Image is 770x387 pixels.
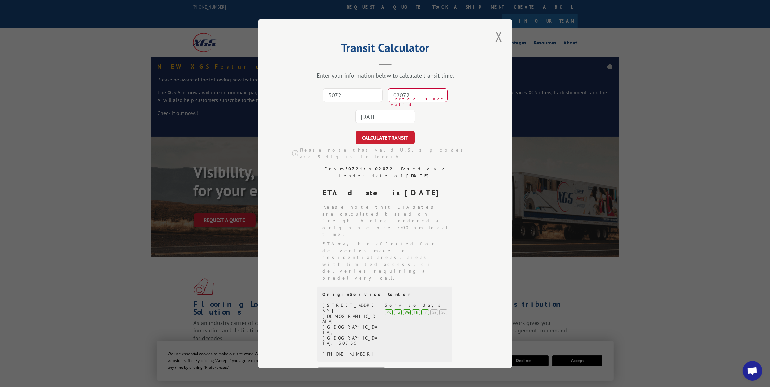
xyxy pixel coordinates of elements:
[394,309,402,315] div: Tu
[385,303,447,308] div: Service days:
[300,147,478,160] span: Please note that valid U.S. zip codes are 5 digits in length
[391,96,448,107] span: The field is not valid
[388,88,448,102] input: Dest. Zip
[403,309,411,315] div: We
[404,188,445,198] strong: [DATE]
[322,324,377,346] div: [GEOGRAPHIC_DATA], [GEOGRAPHIC_DATA], 30755
[345,166,364,172] strong: 30721
[323,88,383,102] input: Origin Zip
[743,361,762,381] a: Open chat
[292,146,298,160] img: svg%3E
[406,173,432,179] strong: [DATE]
[290,43,480,56] h2: Transit Calculator
[412,309,420,315] div: Th
[290,72,480,79] div: Enter your information below to calculate transit time.
[493,28,504,45] button: Close modal
[421,309,429,315] div: Fr
[322,204,453,238] li: Please note that ETA dates are calculated based on freight being tendered at origin before 5:00 p...
[322,351,377,357] div: [PHONE_NUMBER]
[322,303,377,324] div: [STREET_ADDRESS][DEMOGRAPHIC_DATA]
[430,309,438,315] div: Sa
[322,241,453,281] li: ETA may be affected for deliveries made to residential areas, areas with limited access, or deliv...
[355,110,415,123] input: Tender Date
[322,187,453,199] div: ETA date is
[317,166,453,179] div: From to . Based on a tender date of
[385,309,393,315] div: Mo
[356,131,415,144] button: CALCULATE TRANSIT
[439,309,447,315] div: Su
[375,166,394,172] strong: 02072
[322,292,447,297] div: Origin Service Center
